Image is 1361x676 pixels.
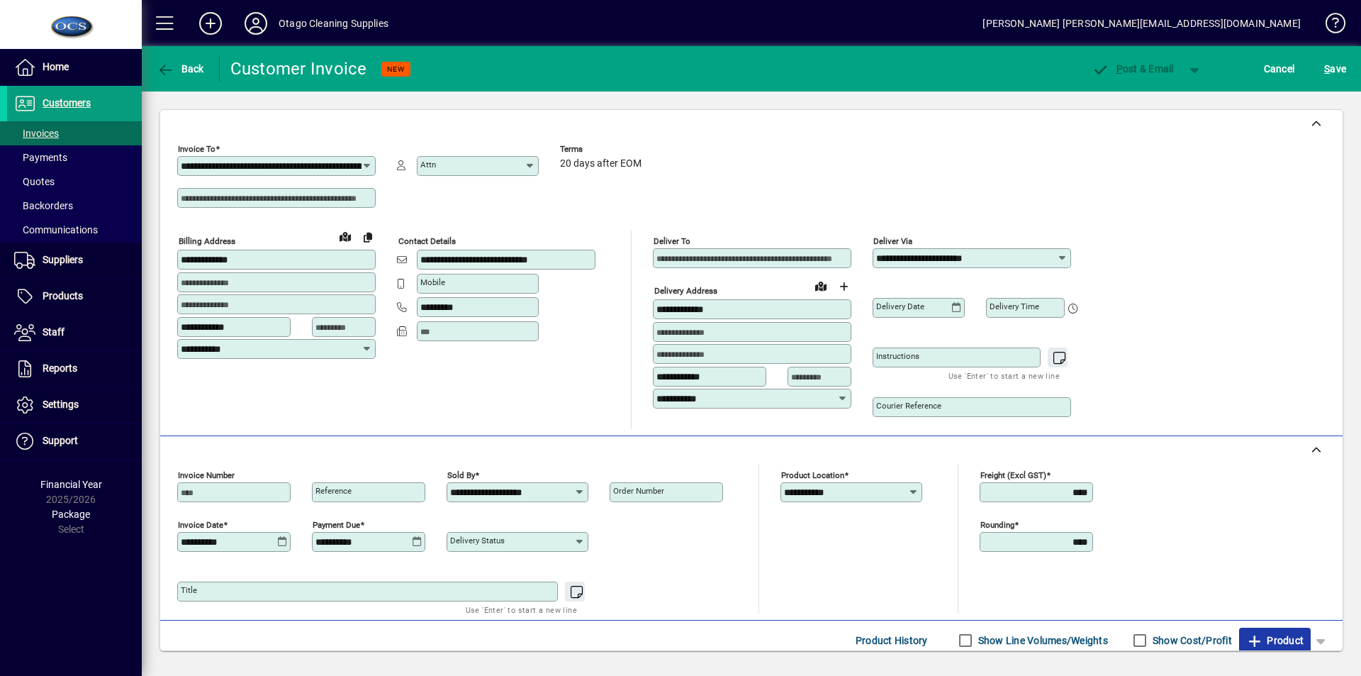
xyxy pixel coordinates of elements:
[7,387,142,423] a: Settings
[982,12,1301,35] div: [PERSON_NAME] [PERSON_NAME][EMAIL_ADDRESS][DOMAIN_NAME]
[1085,56,1181,82] button: Post & Email
[654,236,690,246] mat-label: Deliver To
[466,602,577,618] mat-hint: Use 'Enter' to start a new line
[7,315,142,350] a: Staff
[334,225,357,248] a: View on map
[188,11,233,36] button: Add
[1150,633,1232,648] label: Show Cost/Profit
[781,470,844,480] mat-label: Product location
[178,520,223,530] mat-label: Invoice date
[450,536,505,545] mat-label: Delivery status
[1264,57,1295,80] span: Cancel
[43,290,83,301] span: Products
[1260,56,1299,82] button: Cancel
[850,628,934,653] button: Product History
[14,200,73,211] span: Backorders
[7,243,142,278] a: Suppliers
[560,145,645,154] span: Terms
[279,12,388,35] div: Otago Cleaning Supplies
[43,399,79,410] span: Settings
[810,275,832,297] a: View on map
[613,486,664,496] mat-label: Order number
[7,121,142,145] a: Invoices
[7,218,142,242] a: Communications
[14,224,98,236] span: Communications
[14,176,55,187] span: Quotes
[560,158,642,170] span: 20 days after EOM
[420,277,445,287] mat-label: Mobile
[43,97,91,109] span: Customers
[7,351,142,387] a: Reports
[1324,63,1330,74] span: S
[233,11,279,36] button: Profile
[873,236,912,246] mat-label: Deliver via
[43,254,83,265] span: Suppliers
[1239,628,1311,653] button: Product
[142,56,220,82] app-page-header-button: Back
[1246,629,1304,652] span: Product
[7,170,142,194] a: Quotes
[876,401,941,411] mat-label: Courier Reference
[315,486,352,496] mat-label: Reference
[153,56,208,82] button: Back
[7,50,142,85] a: Home
[7,279,142,314] a: Products
[230,57,367,80] div: Customer Invoice
[43,362,77,374] span: Reports
[948,367,1060,384] mat-hint: Use 'Enter' to start a new line
[1092,63,1174,74] span: ost & Email
[990,301,1039,311] mat-label: Delivery time
[876,351,919,361] mat-label: Instructions
[157,63,204,74] span: Back
[52,509,90,520] span: Package
[1116,63,1123,74] span: P
[43,326,65,338] span: Staff
[43,435,78,446] span: Support
[876,301,924,311] mat-label: Delivery date
[1315,3,1343,49] a: Knowledge Base
[420,160,436,170] mat-label: Attn
[447,470,475,480] mat-label: Sold by
[14,128,59,139] span: Invoices
[178,144,215,154] mat-label: Invoice To
[43,61,69,72] span: Home
[1321,56,1350,82] button: Save
[980,520,1014,530] mat-label: Rounding
[980,470,1046,480] mat-label: Freight (excl GST)
[313,520,360,530] mat-label: Payment due
[856,629,928,652] span: Product History
[181,585,197,595] mat-label: Title
[975,633,1108,648] label: Show Line Volumes/Weights
[357,226,379,248] button: Copy to Delivery address
[387,65,405,74] span: NEW
[7,423,142,459] a: Support
[14,152,67,163] span: Payments
[7,145,142,170] a: Payments
[178,470,235,480] mat-label: Invoice number
[832,275,855,298] button: Choose address
[1324,57,1346,80] span: ave
[7,194,142,218] a: Backorders
[40,479,102,490] span: Financial Year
